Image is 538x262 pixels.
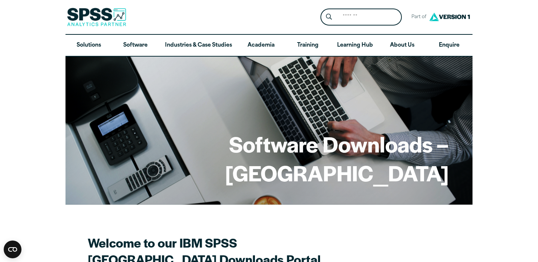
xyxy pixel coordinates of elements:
[65,35,473,56] nav: Desktop version of site main menu
[159,35,238,56] a: Industries & Case Studies
[4,241,21,258] button: Open CMP widget
[112,35,159,56] a: Software
[426,35,473,56] a: Enquire
[65,35,112,56] a: Solutions
[285,35,331,56] a: Training
[238,35,285,56] a: Academia
[331,35,379,56] a: Learning Hub
[379,35,426,56] a: About Us
[322,10,336,24] button: Search magnifying glass icon
[320,9,402,26] form: Site Header Search Form
[89,130,449,187] h1: Software Downloads – [GEOGRAPHIC_DATA]
[427,10,472,24] img: Version1 Logo
[67,8,126,26] img: SPSS Analytics Partner
[326,14,332,20] svg: Search magnifying glass icon
[408,12,427,23] span: Part of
